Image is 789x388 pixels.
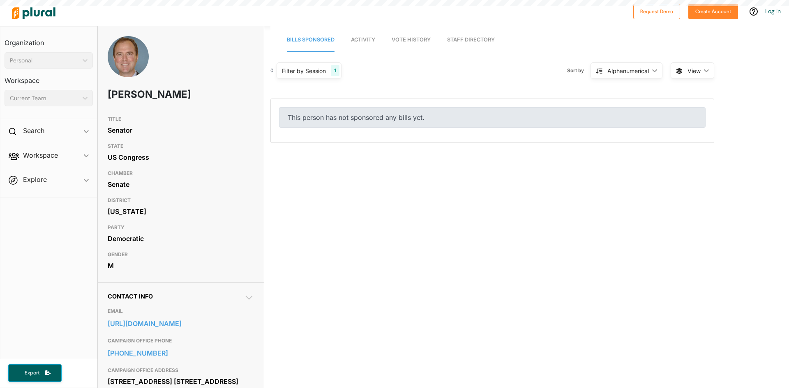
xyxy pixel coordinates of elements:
img: Headshot of Adam Schiff [108,36,149,86]
div: This person has not sponsored any bills yet. [279,107,706,128]
div: [US_STATE] [108,205,254,218]
a: Request Demo [633,7,680,15]
a: Activity [351,28,375,52]
a: Vote History [392,28,431,52]
div: 0 [270,67,274,74]
h3: STATE [108,141,254,151]
button: Request Demo [633,4,680,19]
div: Senate [108,178,254,191]
span: Bills Sponsored [287,37,335,43]
a: [PHONE_NUMBER] [108,347,254,359]
div: Alphanumerical [607,67,649,75]
h3: CHAMBER [108,168,254,178]
span: Contact Info [108,293,153,300]
a: Create Account [688,7,738,15]
button: Export [8,364,62,382]
div: 1 [331,65,339,76]
div: Senator [108,124,254,136]
h2: Search [23,126,44,135]
div: Democratic [108,232,254,245]
h3: Organization [5,31,93,49]
div: US Congress [108,151,254,163]
a: [URL][DOMAIN_NAME] [108,317,254,330]
a: Bills Sponsored [287,28,335,52]
span: Activity [351,37,375,43]
a: Log In [765,7,781,15]
h3: CAMPAIGN OFFICE ADDRESS [108,365,254,375]
div: M [108,259,254,272]
span: Vote History [392,37,431,43]
div: [STREET_ADDRESS] [STREET_ADDRESS] [108,375,254,388]
h3: CAMPAIGN OFFICE PHONE [108,336,254,346]
div: Personal [10,56,79,65]
h3: TITLE [108,114,254,124]
div: Current Team [10,94,79,103]
h3: DISTRICT [108,195,254,205]
span: Export [19,370,45,377]
h1: [PERSON_NAME] [108,82,195,107]
span: View [687,67,701,75]
h3: Workspace [5,69,93,87]
a: Staff Directory [447,28,495,52]
h3: PARTY [108,223,254,232]
button: Create Account [688,4,738,19]
span: Sort by [567,67,591,74]
div: Filter by Session [282,67,326,75]
h3: GENDER [108,250,254,259]
h3: EMAIL [108,306,254,316]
